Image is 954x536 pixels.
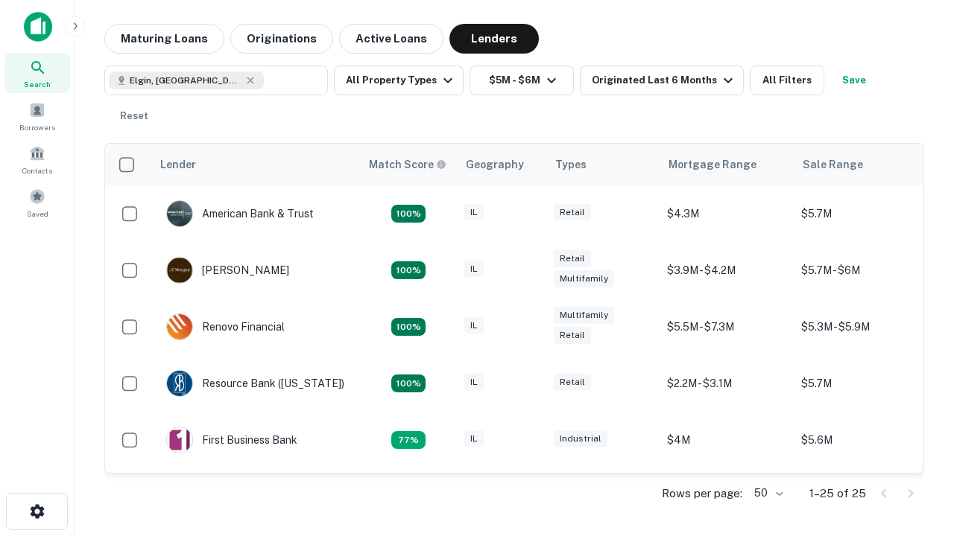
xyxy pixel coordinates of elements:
span: Contacts [22,165,52,176]
div: Retail [554,204,591,221]
button: Originated Last 6 Months [580,66,744,95]
button: All Property Types [334,66,464,95]
img: capitalize-icon.png [24,12,52,42]
h6: Match Score [369,156,443,173]
th: Sale Range [794,144,928,185]
th: Lender [151,144,360,185]
td: $5.7M - $6M [794,242,928,299]
div: Capitalize uses an advanced AI algorithm to match your search with the best lender. The match sco... [369,156,446,173]
div: Lender [160,156,196,173]
td: $4.3M [660,185,794,242]
td: $5.5M - $7.3M [660,299,794,355]
iframe: Chat Widget [879,369,954,441]
img: picture [167,258,192,283]
button: Reset [110,101,158,131]
td: $3.1M [660,468,794,525]
button: All Filters [750,66,824,95]
div: Types [555,156,587,173]
td: $5.7M [794,185,928,242]
div: Renovo Financial [166,313,285,340]
img: picture [167,314,192,339]
div: Resource Bank ([US_STATE]) [166,370,344,397]
td: $5.1M [794,468,928,525]
div: IL [464,317,484,334]
a: Borrowers [4,96,70,136]
th: Types [546,144,660,185]
td: $2.2M - $3.1M [660,355,794,412]
img: picture [167,427,192,453]
th: Mortgage Range [660,144,794,185]
div: Industrial [554,430,607,447]
div: Geography [466,156,524,173]
div: Mortgage Range [669,156,756,173]
div: 50 [748,482,786,504]
div: First Business Bank [166,427,297,453]
button: $5M - $6M [470,66,574,95]
div: IL [464,430,484,447]
div: Retail [554,374,591,391]
td: $5.6M [794,412,928,468]
div: American Bank & Trust [166,200,314,227]
div: Matching Properties: 4, hasApolloMatch: undefined [391,374,426,392]
div: IL [464,261,484,278]
button: Save your search to get updates of matches that match your search criteria. [830,66,878,95]
div: Sale Range [803,156,863,173]
div: Matching Properties: 3, hasApolloMatch: undefined [391,431,426,449]
span: Borrowers [19,121,55,133]
button: Maturing Loans [104,24,224,54]
button: Originations [230,24,333,54]
a: Saved [4,182,70,223]
span: Saved [27,208,48,220]
th: Geography [457,144,546,185]
p: 1–25 of 25 [809,485,866,502]
div: Multifamily [554,307,614,324]
span: Elgin, [GEOGRAPHIC_DATA], [GEOGRAPHIC_DATA] [130,74,241,87]
div: Matching Properties: 4, hasApolloMatch: undefined [391,261,426,279]
a: Search [4,53,70,93]
td: $5.7M [794,355,928,412]
div: Matching Properties: 7, hasApolloMatch: undefined [391,205,426,223]
p: Rows per page: [662,485,742,502]
a: Contacts [4,139,70,179]
button: Lenders [449,24,539,54]
div: Multifamily [554,270,614,287]
div: Retail [554,327,591,344]
div: IL [464,374,484,391]
td: $4M [660,412,794,468]
td: $5.3M - $5.9M [794,299,928,355]
button: Active Loans [339,24,443,54]
img: picture [167,201,192,226]
div: Matching Properties: 4, hasApolloMatch: undefined [391,318,426,336]
div: Originated Last 6 Months [592,71,737,89]
th: Capitalize uses an advanced AI algorithm to match your search with the best lender. The match sco... [360,144,457,185]
span: Search [24,78,51,90]
div: Retail [554,250,591,267]
div: [PERSON_NAME] [166,257,289,284]
td: $3.9M - $4.2M [660,242,794,299]
img: picture [167,371,192,396]
div: IL [464,204,484,221]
